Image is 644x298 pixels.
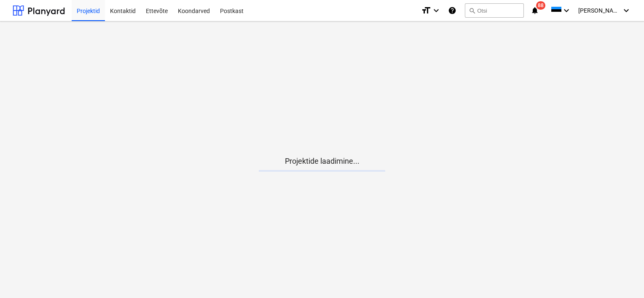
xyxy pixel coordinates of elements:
[561,5,572,16] i: keyboard_arrow_down
[431,5,441,16] i: keyboard_arrow_down
[531,5,539,16] i: notifications
[536,1,545,10] span: 88
[259,156,385,166] p: Projektide laadimine...
[578,7,620,14] span: [PERSON_NAME]
[465,3,524,18] button: Otsi
[469,7,475,14] span: search
[421,5,431,16] i: format_size
[621,5,631,16] i: keyboard_arrow_down
[448,5,456,16] i: Abikeskus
